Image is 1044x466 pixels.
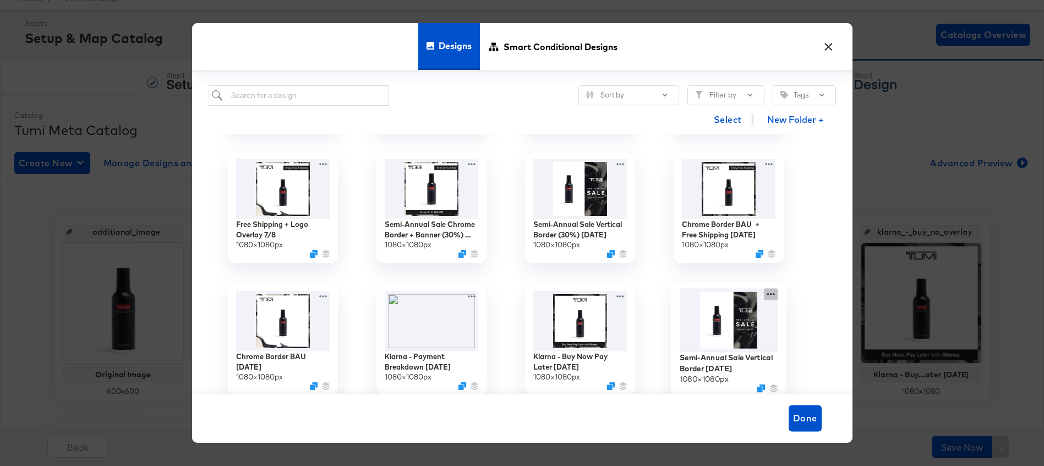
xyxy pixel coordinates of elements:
svg: Duplicate [458,250,466,257]
img: x_OA5N4GguqD79zHUussdA.jpg [533,159,627,219]
svg: Duplicate [757,384,765,392]
button: New Folder + [758,110,833,131]
button: × [819,34,839,54]
div: Klarna - Payment Breakdown [DATE]1080×1080pxDuplicate [376,285,487,395]
img: rb2lNrTg7oYqtbhv8x8dlw.jpg [682,159,775,219]
div: Chrome Border BAU + Free Shipping [DATE] [682,219,775,240]
div: 1080 × 1080 px [236,240,283,250]
button: SlidersSort by [578,85,679,105]
svg: Duplicate [310,250,318,257]
img: l_arte [385,291,478,351]
button: Select [709,109,746,131]
img: FDKJilmwPbp-1u2vkwbD8g.jpg [236,159,330,219]
div: Chrome Border BAU [DATE] [236,351,330,372]
svg: Duplicate [607,250,615,257]
div: Semi-Annual Sale Vertical Border (30%) [DATE] [533,219,627,240]
div: 1080 × 1080 px [533,240,580,250]
svg: Filter [695,91,703,99]
img: KYwH-5h-lvY6dprh-36w7w.jpg [679,288,778,352]
svg: Duplicate [756,250,763,257]
span: Done [793,411,817,426]
svg: Duplicate [607,382,615,389]
span: Smart Conditional Designs [504,23,617,71]
div: Chrome Border BAU + Free Shipping [DATE]1080×1080pxDuplicate [674,153,784,263]
input: Search for a design [209,85,390,106]
div: Semi-Annual Sale Chrome Border + Banner (30%) [DATE] [385,219,478,240]
div: Free Shipping + Logo Overlay 7/81080×1080pxDuplicate [228,153,338,263]
svg: Duplicate [310,382,318,389]
div: Chrome Border BAU [DATE]1080×1080pxDuplicate [228,285,338,395]
svg: Tag [780,91,788,99]
button: FilterFilter by [687,85,764,105]
div: Semi-Annual Sale Vertical Border [DATE] [679,352,778,373]
div: Free Shipping + Logo Overlay 7/8 [236,219,330,240]
img: EJqj3OFOX5WJwB6IgVKbBQ.jpg [385,159,478,219]
button: Done [789,405,822,432]
div: 1080 × 1080 px [385,240,431,250]
div: 1080 × 1080 px [682,240,729,250]
button: TagTags [773,85,836,105]
span: Designs [439,21,472,70]
img: YC1NfDCVwOcwGNH7i4lHRQ.jpg [533,291,627,351]
div: 1080 × 1080 px [533,372,580,382]
svg: Sliders [586,91,594,99]
div: Klarna - Payment Breakdown [DATE] [385,351,478,372]
div: 1080 × 1080 px [236,372,283,382]
div: Klarna - Buy Now Pay Later [DATE]1080×1080pxDuplicate [525,285,635,395]
div: 1080 × 1080 px [679,373,728,384]
div: Semi-Annual Sale Chrome Border + Banner (30%) [DATE]1080×1080pxDuplicate [376,153,487,263]
div: Klarna - Buy Now Pay Later [DATE] [533,351,627,372]
span: Select [714,112,742,127]
img: NxZnxZsfhv_57QqgNMlmWw.jpg [236,291,330,351]
svg: Duplicate [458,382,466,389]
div: 1080 × 1080 px [385,372,431,382]
div: Semi-Annual Sale Vertical Border (30%) [DATE]1080×1080pxDuplicate [525,153,635,263]
div: Semi-Annual Sale Vertical Border [DATE]1080×1080pxDuplicate [671,282,786,398]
